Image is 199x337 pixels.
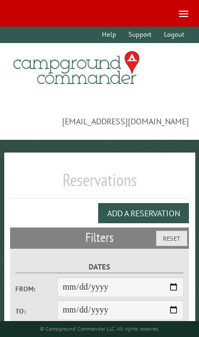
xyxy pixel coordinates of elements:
button: Add a Reservation [98,203,189,223]
label: Dates [15,261,184,273]
label: From: [15,284,57,294]
a: Logout [159,27,189,43]
a: Help [97,27,122,43]
h1: Reservations [10,170,189,199]
button: Reset [156,231,187,246]
small: © Campground Commander LLC. All rights reserved. [40,325,160,332]
img: Campground Commander [10,47,143,89]
h2: Filters [10,228,189,248]
span: [EMAIL_ADDRESS][DOMAIN_NAME] [10,97,189,127]
a: Support [124,27,157,43]
label: To: [15,306,57,316]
